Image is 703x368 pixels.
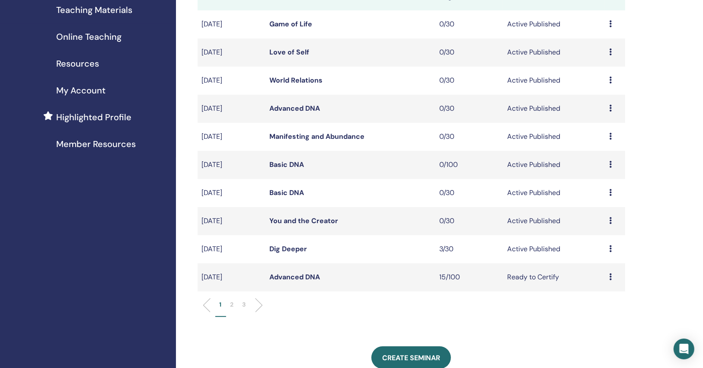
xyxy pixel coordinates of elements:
[198,235,265,263] td: [DATE]
[230,300,234,309] p: 2
[503,67,605,95] td: Active Published
[503,235,605,263] td: Active Published
[270,19,313,29] a: Game of Life
[56,138,136,150] span: Member Resources
[435,10,503,38] td: 0/30
[198,38,265,67] td: [DATE]
[435,151,503,179] td: 0/100
[270,160,304,169] a: Basic DNA
[503,263,605,291] td: Ready to Certify
[435,263,503,291] td: 15/100
[382,353,440,362] span: Create seminar
[198,10,265,38] td: [DATE]
[503,207,605,235] td: Active Published
[435,38,503,67] td: 0/30
[56,30,121,43] span: Online Teaching
[435,207,503,235] td: 0/30
[270,216,339,225] a: You and the Creator
[56,84,105,97] span: My Account
[220,300,222,309] p: 1
[503,95,605,123] td: Active Published
[198,123,265,151] td: [DATE]
[198,179,265,207] td: [DATE]
[270,272,320,282] a: Advanced DNA
[56,3,132,16] span: Teaching Materials
[243,300,246,309] p: 3
[198,263,265,291] td: [DATE]
[270,76,323,85] a: World Relations
[503,38,605,67] td: Active Published
[435,67,503,95] td: 0/30
[503,10,605,38] td: Active Published
[270,104,320,113] a: Advanced DNA
[503,179,605,207] td: Active Published
[270,48,310,57] a: Love of Self
[56,111,131,124] span: Highlighted Profile
[674,339,694,359] div: Open Intercom Messenger
[270,244,307,253] a: Dig Deeper
[435,235,503,263] td: 3/30
[56,57,99,70] span: Resources
[435,95,503,123] td: 0/30
[503,123,605,151] td: Active Published
[435,179,503,207] td: 0/30
[503,151,605,179] td: Active Published
[198,151,265,179] td: [DATE]
[270,132,365,141] a: Manifesting and Abundance
[270,188,304,197] a: Basic DNA
[198,207,265,235] td: [DATE]
[198,95,265,123] td: [DATE]
[198,67,265,95] td: [DATE]
[435,123,503,151] td: 0/30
